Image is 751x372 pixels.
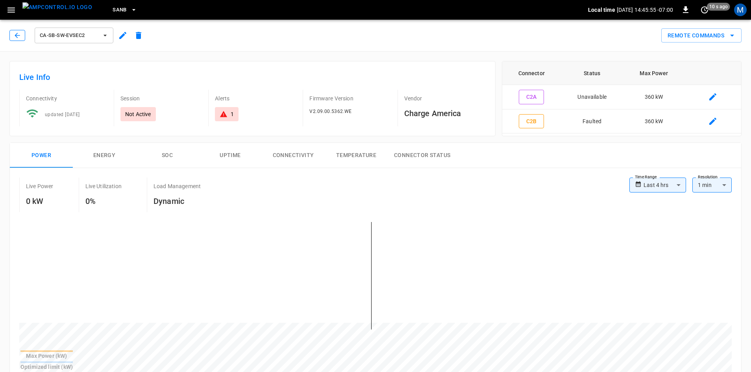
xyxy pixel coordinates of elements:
[388,143,457,168] button: Connector Status
[113,6,127,15] span: SanB
[154,195,201,207] h6: Dynamic
[109,2,140,18] button: SanB
[623,85,684,109] td: 360 kW
[19,71,486,83] h6: Live Info
[154,182,201,190] p: Load Management
[231,110,234,118] div: 1
[502,61,561,85] th: Connector
[561,109,623,134] td: Faulted
[26,94,107,102] p: Connectivity
[10,143,73,168] button: Power
[588,6,615,14] p: Local time
[35,28,113,43] button: ca-sb-sw-evseC2
[561,61,623,85] th: Status
[661,28,742,43] button: Remote Commands
[707,3,730,11] span: 10 s ago
[136,143,199,168] button: SOC
[40,31,98,40] span: ca-sb-sw-evseC2
[26,182,54,190] p: Live Power
[561,85,623,109] td: Unavailable
[85,182,122,190] p: Live Utilization
[502,61,741,133] table: connector table
[325,143,388,168] button: Temperature
[125,110,151,118] p: Not Active
[309,109,351,114] span: V2.09.00.5362.WE
[617,6,673,14] p: [DATE] 14:45:55 -07:00
[519,114,544,129] button: C2B
[698,4,711,16] button: set refresh interval
[120,94,202,102] p: Session
[22,2,92,12] img: ampcontrol.io logo
[698,174,718,180] label: Resolution
[199,143,262,168] button: Uptime
[692,178,732,192] div: 1 min
[734,4,747,16] div: profile-icon
[635,174,657,180] label: Time Range
[404,107,486,120] h6: Charge America
[623,61,684,85] th: Max Power
[45,112,80,117] span: updated [DATE]
[661,28,742,43] div: remote commands options
[519,90,544,104] button: C2A
[404,94,486,102] p: Vendor
[73,143,136,168] button: Energy
[644,178,686,192] div: Last 4 hrs
[623,109,684,134] td: 360 kW
[26,195,54,207] h6: 0 kW
[85,195,122,207] h6: 0%
[309,94,391,102] p: Firmware Version
[215,94,296,102] p: Alerts
[262,143,325,168] button: Connectivity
